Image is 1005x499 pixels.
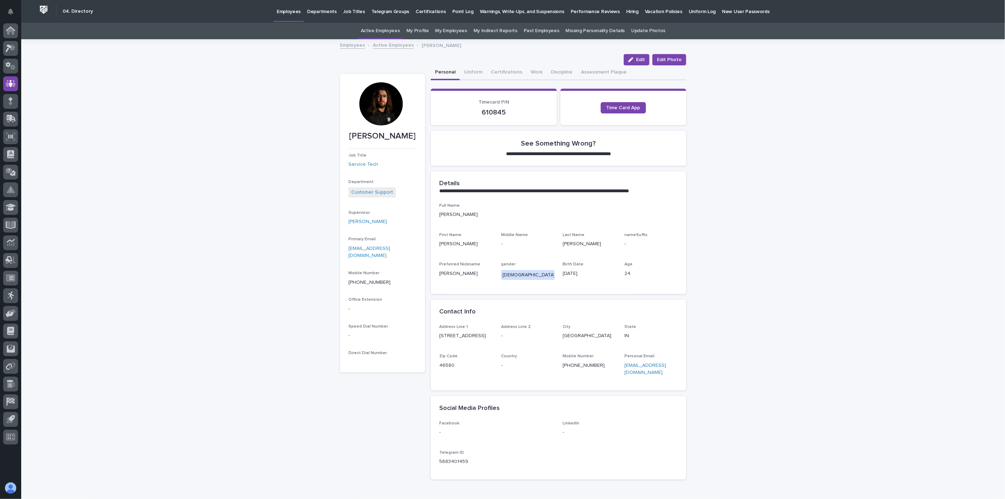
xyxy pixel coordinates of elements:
a: Customer Support [351,189,393,196]
span: State [624,325,636,329]
p: - [501,332,554,340]
p: - [439,429,554,436]
span: Job Title [348,153,366,158]
span: Address Line 2 [501,325,531,329]
p: 46580 [439,362,493,369]
p: - [624,240,678,248]
a: My Employees [435,23,467,39]
h2: Social Media Profiles [439,405,500,412]
button: users-avatar [3,481,18,495]
span: Supervisor [348,211,370,215]
a: Missing Personality Details [566,23,625,39]
p: [GEOGRAPHIC_DATA] [563,332,616,340]
p: IN [624,332,678,340]
a: [PHONE_NUMBER] [563,363,605,368]
span: gender [501,262,516,266]
div: Notifications [9,8,18,20]
span: LinkedIn [563,421,580,425]
button: Notifications [3,4,18,19]
span: Edit Photo [657,56,682,63]
span: nameSuffix [624,233,647,237]
span: Telegram ID [439,451,464,455]
a: Service Tech [348,161,378,168]
a: [EMAIL_ADDRESS][DOMAIN_NAME] [348,246,390,258]
p: [PERSON_NAME] [563,240,616,248]
a: Past Employees [524,23,559,39]
p: 24 [624,270,678,277]
span: Department [348,180,374,184]
p: [DATE] [563,270,616,277]
p: [PERSON_NAME] [439,211,678,218]
a: Time Card App [601,102,646,113]
a: Active Employees [373,41,414,49]
p: - [348,305,417,313]
h2: 04. Directory [63,8,93,14]
p: [PERSON_NAME] [348,131,417,141]
span: Mobile Number [348,271,380,275]
button: Certifications [487,65,527,80]
span: Address Line 1 [439,325,468,329]
h2: See Something Wrong? [521,139,596,148]
button: Personal [431,65,460,80]
p: - [501,362,554,369]
span: City [563,325,571,329]
a: [PHONE_NUMBER] [348,280,390,285]
span: Office Extension [348,298,382,302]
span: Preferred Nickname [439,262,480,266]
span: Last Name [563,233,585,237]
button: Work [527,65,547,80]
p: 5683401459 [439,458,554,465]
a: Update Photos [631,23,665,39]
span: Personal Email [624,354,654,358]
span: Full Name [439,204,460,208]
h2: Contact Info [439,308,476,316]
span: Direct Dial Number [348,351,387,355]
p: - [501,240,554,248]
a: [EMAIL_ADDRESS][DOMAIN_NAME] [624,363,666,375]
span: Zip Code [439,354,458,358]
span: Age [624,262,633,266]
img: Workspace Logo [37,3,50,16]
a: [PERSON_NAME] [348,218,387,225]
p: [PERSON_NAME] [422,41,461,49]
button: Assessment Plaque [577,65,631,80]
button: Discipline [547,65,577,80]
a: My Profile [406,23,429,39]
button: Edit Photo [652,54,686,65]
span: Facebook [439,421,459,425]
span: Birth Date [563,262,584,266]
span: Timecard PIN [478,100,509,105]
span: Speed Dial Number [348,324,388,329]
a: Active Employees [361,23,400,39]
div: [DEMOGRAPHIC_DATA] [501,270,557,280]
span: Country [501,354,517,358]
a: My Indirect Reports [474,23,517,39]
a: Employees [340,41,365,49]
button: Edit [624,54,650,65]
p: - [348,332,417,339]
p: 610845 [439,108,548,117]
span: Primary Email [348,237,376,241]
p: [PERSON_NAME] [439,270,493,277]
p: [STREET_ADDRESS] [439,332,493,340]
span: Time Card App [606,105,640,110]
h2: Details [439,180,460,188]
button: Uniform [460,65,487,80]
span: First Name [439,233,462,237]
span: Mobile Number [563,354,594,358]
span: Middle Name [501,233,528,237]
p: - [563,429,678,436]
p: [PERSON_NAME] [439,240,493,248]
span: Edit [636,57,645,62]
